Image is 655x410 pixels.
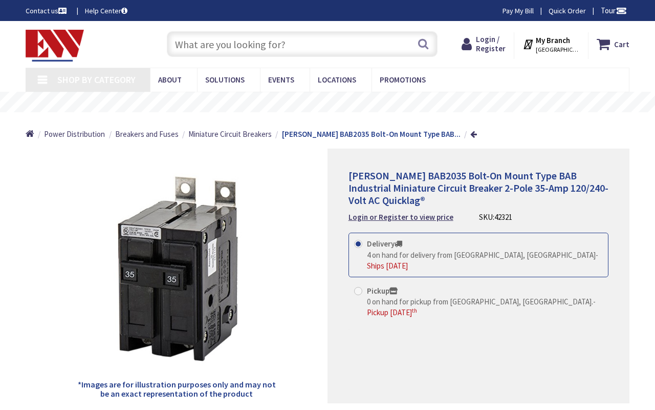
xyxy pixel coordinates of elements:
strong: My Branch [536,35,570,45]
a: Pay My Bill [503,6,534,16]
span: About [158,75,182,85]
span: [PERSON_NAME] BAB2035 Bolt-On Mount Type BAB Industrial Miniature Circuit Breaker 2-Pole 35-Amp 1... [348,169,608,207]
a: Login / Register [462,35,506,53]
span: 0 on hand for pickup from [GEOGRAPHIC_DATA], [GEOGRAPHIC_DATA]. [367,297,593,306]
span: Events [268,75,294,85]
span: Locations [318,75,356,85]
span: 4 on hand for delivery from [GEOGRAPHIC_DATA], [GEOGRAPHIC_DATA] [367,250,596,260]
div: SKU: [479,212,512,222]
strong: Pickup [367,286,398,296]
h5: *Images are for illustration purposes only and may not be an exact representation of the product [74,380,279,398]
img: Eaton BAB2035 Bolt-On Mount Type BAB Industrial Miniature Circuit Breaker 2-Pole 35-Amp 120/240-V... [74,167,279,372]
span: Shop By Category [57,74,136,86]
span: Ships [DATE] [367,261,408,271]
strong: Delivery [367,239,402,249]
a: Contact us [26,6,69,16]
span: Promotions [380,75,426,85]
span: Power Distribution [44,129,105,139]
strong: [PERSON_NAME] BAB2035 Bolt-On Mount Type BAB... [282,129,461,139]
span: Tour [601,6,627,15]
a: Miniature Circuit Breakers [188,129,272,139]
img: Electrical Wholesalers, Inc. [26,30,84,61]
span: Miniature Circuit Breakers [188,129,272,139]
a: Help Center [85,6,127,16]
strong: Cart [614,35,629,53]
a: Quick Order [549,6,586,16]
span: Breakers and Fuses [115,129,179,139]
strong: Login or Register to view price [348,212,453,222]
span: 42321 [494,212,512,222]
span: Solutions [205,75,245,85]
div: - [367,296,603,318]
input: What are you looking for? [167,31,438,57]
a: Login or Register to view price [348,212,453,222]
span: Login / Register [476,34,506,53]
a: Power Distribution [44,129,105,139]
span: [GEOGRAPHIC_DATA], [GEOGRAPHIC_DATA] [536,46,579,54]
div: My Branch [GEOGRAPHIC_DATA], [GEOGRAPHIC_DATA] [522,35,579,53]
rs-layer: Free Same Day Pickup at 19 Locations [243,97,430,108]
sup: th [412,307,417,314]
div: - [367,250,603,272]
span: Pickup [DATE] [367,307,417,317]
a: Cart [597,35,629,53]
a: Breakers and Fuses [115,129,179,139]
